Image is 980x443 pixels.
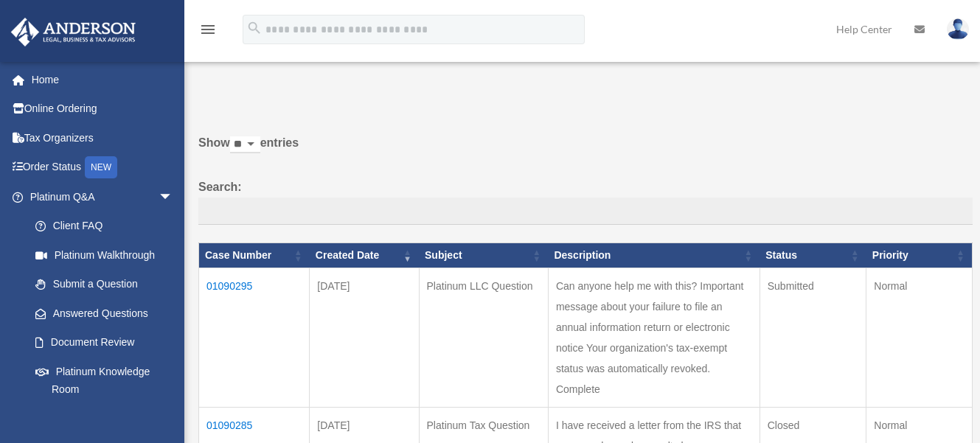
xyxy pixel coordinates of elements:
[199,26,217,38] a: menu
[198,133,973,168] label: Show entries
[246,20,263,36] i: search
[85,156,117,178] div: NEW
[419,268,548,407] td: Platinum LLC Question
[21,357,188,404] a: Platinum Knowledge Room
[760,243,866,268] th: Status: activate to sort column ascending
[419,243,548,268] th: Subject: activate to sort column ascending
[866,268,973,407] td: Normal
[310,243,419,268] th: Created Date: activate to sort column ascending
[159,182,188,212] span: arrow_drop_down
[10,123,195,153] a: Tax Organizers
[760,268,866,407] td: Submitted
[198,198,973,226] input: Search:
[199,21,217,38] i: menu
[21,270,188,299] a: Submit a Question
[199,243,310,268] th: Case Number: activate to sort column ascending
[10,94,195,124] a: Online Ordering
[866,243,973,268] th: Priority: activate to sort column ascending
[21,240,188,270] a: Platinum Walkthrough
[10,182,188,212] a: Platinum Q&Aarrow_drop_down
[947,18,969,40] img: User Pic
[310,268,419,407] td: [DATE]
[230,136,260,153] select: Showentries
[7,18,140,46] img: Anderson Advisors Platinum Portal
[10,153,195,183] a: Order StatusNEW
[10,65,195,94] a: Home
[548,268,760,407] td: Can anyone help me with this? Important message about your failure to file an annual information ...
[21,212,188,241] a: Client FAQ
[199,268,310,407] td: 01090295
[548,243,760,268] th: Description: activate to sort column ascending
[198,177,973,226] label: Search:
[21,299,181,328] a: Answered Questions
[21,328,188,357] a: Document Review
